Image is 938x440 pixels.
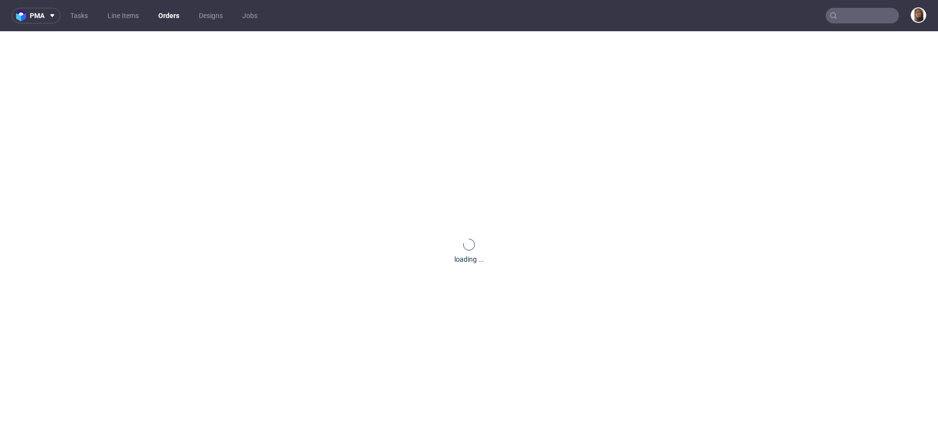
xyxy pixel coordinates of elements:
a: Line Items [102,8,145,23]
a: Designs [193,8,229,23]
a: Tasks [64,8,94,23]
img: Angelina Marć [912,8,925,22]
button: pma [12,8,61,23]
a: Orders [152,8,185,23]
span: pma [30,12,44,19]
img: logo [16,10,30,21]
a: Jobs [236,8,263,23]
div: loading ... [454,254,484,264]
